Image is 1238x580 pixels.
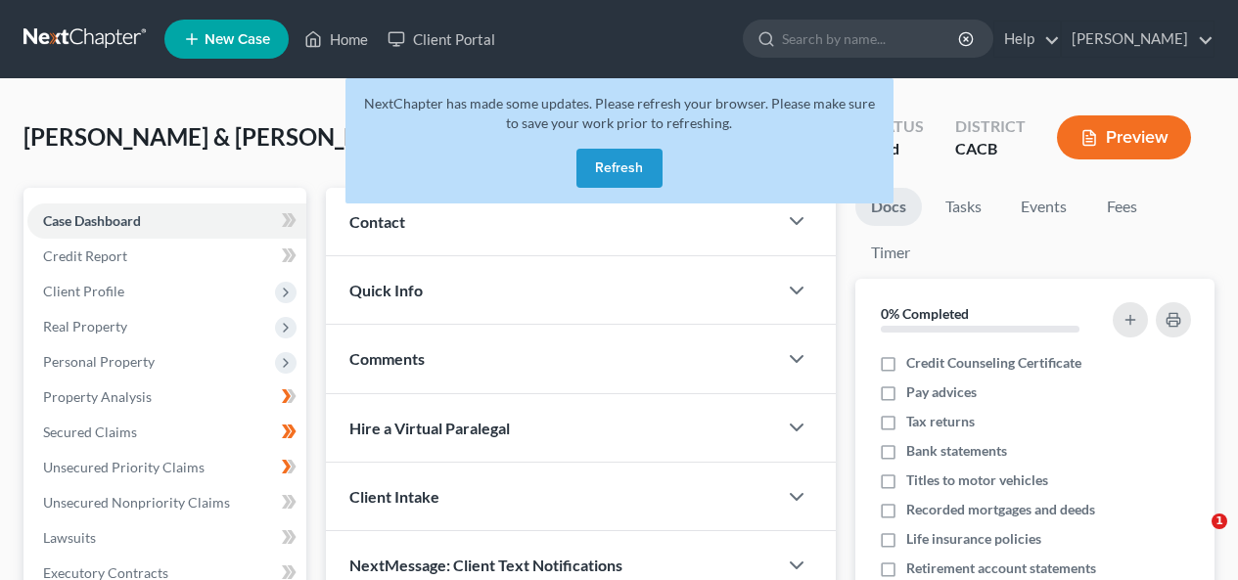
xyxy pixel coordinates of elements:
iframe: Intercom live chat [1171,513,1218,560]
span: Pay advices [906,382,977,402]
span: Quick Info [349,281,423,299]
span: Secured Claims [43,424,137,440]
span: Comments [349,349,425,368]
div: CACB [955,138,1026,160]
span: Case Dashboard [43,212,141,229]
a: Timer [855,234,926,272]
span: Client Intake [349,487,439,506]
a: [PERSON_NAME] [1062,22,1214,57]
span: Property Analysis [43,388,152,405]
a: Client Portal [378,22,505,57]
span: Personal Property [43,353,155,370]
span: Recorded mortgages and deeds [906,500,1095,519]
a: Home [295,22,378,57]
span: Unsecured Nonpriority Claims [43,494,230,511]
span: Credit Counseling Certificate [906,353,1081,373]
span: Life insurance policies [906,529,1041,549]
span: Retirement account statements [906,558,1096,578]
span: 1 [1212,513,1227,529]
a: Lawsuits [27,520,306,556]
span: NextMessage: Client Text Notifications [349,556,622,574]
input: Search by name... [782,21,961,57]
a: Unsecured Priority Claims [27,450,306,485]
span: New Case [205,32,270,47]
strong: 0% Completed [881,305,969,322]
a: Unsecured Nonpriority Claims [27,485,306,520]
span: NextChapter has made some updates. Please refresh your browser. Please make sure to save your wor... [364,95,875,131]
div: Status [866,115,924,138]
span: Real Property [43,318,127,335]
button: Refresh [576,149,663,188]
div: District [955,115,1026,138]
span: Bank statements [906,441,1007,461]
div: Lead [866,138,924,160]
span: Titles to motor vehicles [906,470,1048,490]
a: Secured Claims [27,415,306,450]
a: Events [1005,188,1082,226]
span: Tax returns [906,412,975,431]
span: Unsecured Priority Claims [43,459,205,475]
a: Case Dashboard [27,203,306,239]
a: Fees [1090,188,1153,226]
a: Tasks [930,188,997,226]
span: Contact [349,212,405,231]
span: Lawsuits [43,529,96,546]
a: Help [994,22,1060,57]
span: Hire a Virtual Paralegal [349,419,510,437]
a: Property Analysis [27,379,306,415]
span: Client Profile [43,283,124,299]
span: Credit Report [43,247,127,264]
a: Credit Report [27,239,306,274]
span: [PERSON_NAME] & [PERSON_NAME] [23,122,420,151]
button: Preview [1057,115,1191,159]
